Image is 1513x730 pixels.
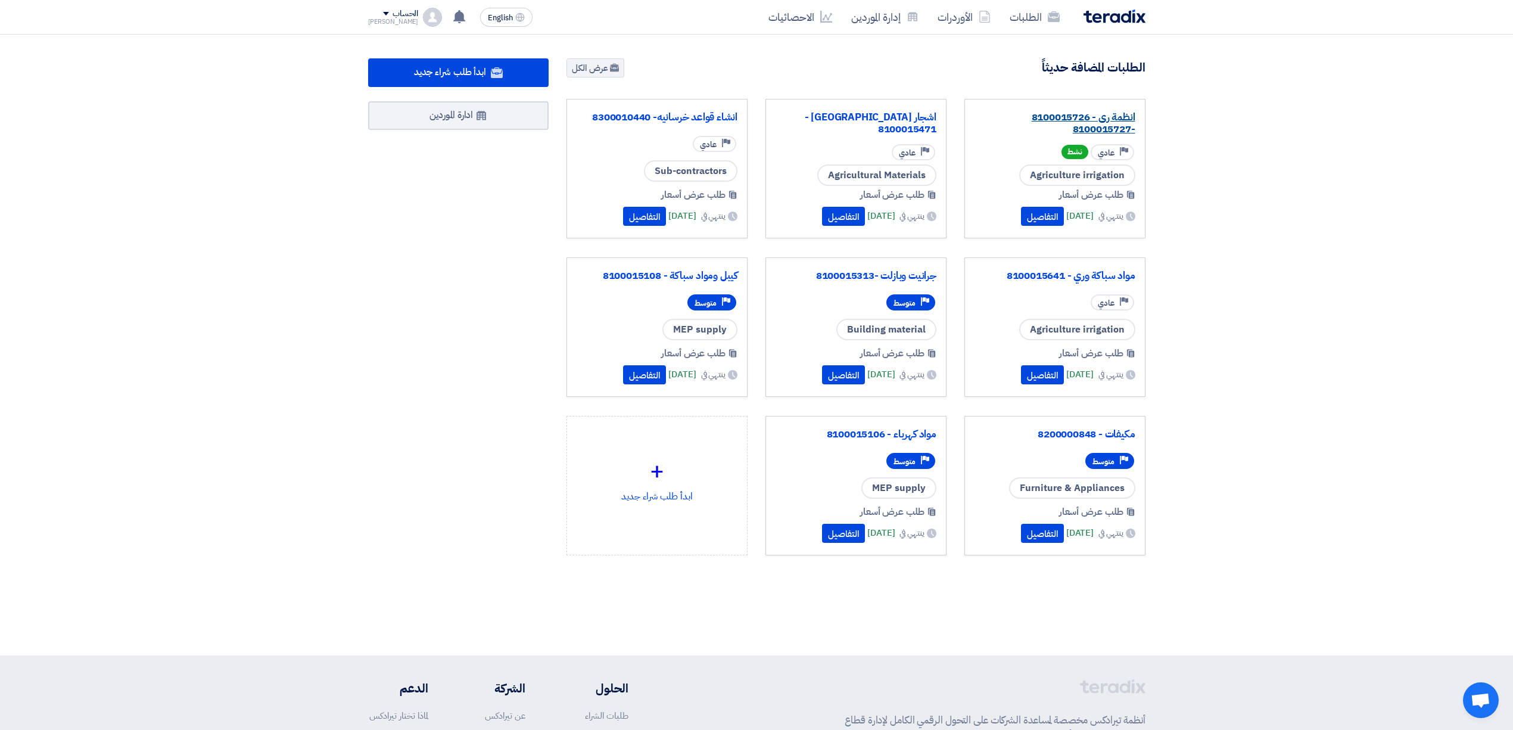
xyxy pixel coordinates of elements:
span: English [488,14,513,22]
span: طلب عرض أسعار [860,505,924,519]
span: ينتهي في [1098,527,1123,539]
button: التفاصيل [623,365,666,384]
a: لماذا تختار تيرادكس [369,709,428,722]
a: انشاء قواعد خرسانيه- 8300010440 [577,111,737,123]
span: Agriculture irrigation [1019,164,1135,186]
span: ينتهي في [1098,368,1123,381]
span: [DATE] [1066,526,1094,540]
span: متوسط [695,297,717,309]
span: ينتهي في [1098,210,1123,222]
span: طلب عرض أسعار [661,188,726,202]
span: ينتهي في [899,210,924,222]
span: [DATE] [1066,368,1094,381]
button: English [480,8,533,27]
span: طلب عرض أسعار [1059,188,1123,202]
span: عادي [1098,147,1114,159]
button: التفاصيل [1021,207,1064,226]
button: التفاصيل [822,207,865,226]
img: Teradix logo [1084,10,1145,23]
span: طلب عرض أسعار [1059,505,1123,519]
span: Building material [836,319,936,340]
span: طلب عرض أسعار [860,346,924,361]
span: متوسط [894,297,916,309]
span: طلب عرض أسعار [1059,346,1123,361]
span: [DATE] [867,368,895,381]
span: عادي [899,147,916,159]
a: الأوردرات [928,3,1000,31]
a: طلبات الشراء [585,709,628,722]
a: عرض الكل [566,58,624,77]
h4: الطلبات المضافة حديثاً [1042,60,1145,75]
span: [DATE] [867,526,895,540]
span: عادي [700,139,717,150]
div: + [577,453,737,489]
a: ادارة الموردين [368,101,549,130]
li: الحلول [561,679,628,697]
span: MEP supply [662,319,737,340]
a: عن تيرادكس [485,709,525,722]
button: التفاصيل [1021,524,1064,543]
li: الشركة [463,679,525,697]
span: طلب عرض أسعار [860,188,924,202]
span: MEP supply [861,477,936,499]
span: Agriculture irrigation [1019,319,1135,340]
span: نشط [1061,145,1088,159]
span: Furniture & Appliances [1009,477,1135,499]
div: [PERSON_NAME] [368,18,419,25]
span: ابدأ طلب شراء جديد [414,65,486,79]
span: [DATE] [668,209,696,223]
a: إدارة الموردين [842,3,928,31]
span: Sub-contractors [644,160,737,182]
a: اشجار [GEOGRAPHIC_DATA] - 8100015471 [776,111,936,135]
img: profile_test.png [423,8,442,27]
span: [DATE] [867,209,895,223]
a: الاحصائيات [759,3,842,31]
div: الحساب [393,9,418,19]
a: انظمة رى - 8100015726 -8100015727 [975,111,1135,135]
button: التفاصيل [1021,365,1064,384]
span: [DATE] [668,368,696,381]
span: ينتهي في [701,210,726,222]
button: التفاصيل [822,365,865,384]
button: التفاصيل [822,524,865,543]
a: مكيفات - 8200000848 [975,428,1135,440]
span: طلب عرض أسعار [661,346,726,361]
a: الطلبات [1000,3,1069,31]
span: عادي [1098,297,1114,309]
span: متوسط [894,456,916,467]
a: Open chat [1463,682,1499,718]
div: ابدأ طلب شراء جديد [577,426,737,531]
a: كيبل ومواد سباكة - 8100015108 [577,270,737,282]
span: [DATE] [1066,209,1094,223]
span: Agricultural Materials [817,164,936,186]
span: ينتهي في [899,527,924,539]
a: مواد كهرباء - 8100015106 [776,428,936,440]
a: مواد سباكة وري - 8100015641 [975,270,1135,282]
span: متوسط [1092,456,1114,467]
span: ينتهي في [701,368,726,381]
button: التفاصيل [623,207,666,226]
span: ينتهي في [899,368,924,381]
a: جرانيت وبازلت -8100015313 [776,270,936,282]
li: الدعم [368,679,428,697]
